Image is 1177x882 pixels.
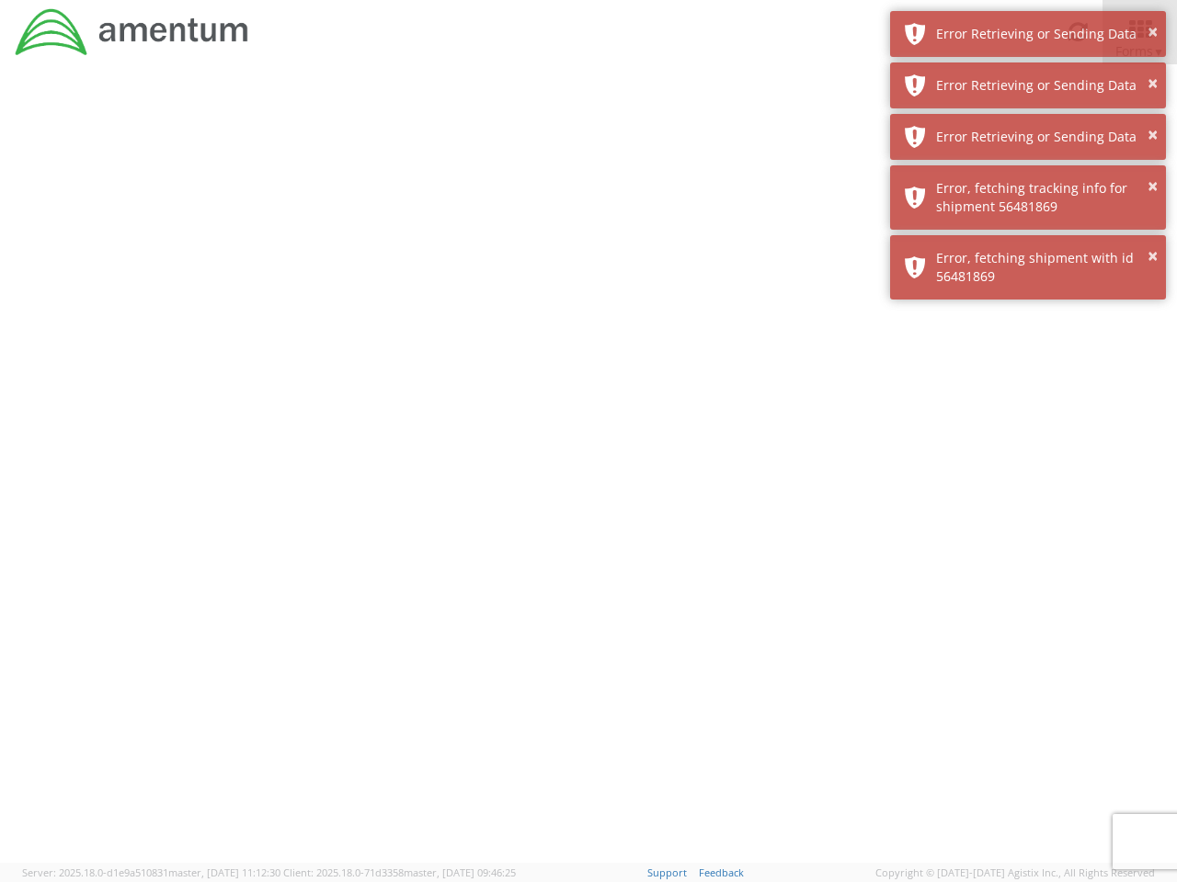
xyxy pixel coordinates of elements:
[168,865,280,879] span: master, [DATE] 11:12:30
[1148,243,1158,270] button: ×
[875,865,1155,880] span: Copyright © [DATE]-[DATE] Agistix Inc., All Rights Reserved
[936,128,1152,146] div: Error Retrieving or Sending Data
[699,865,744,879] a: Feedback
[936,179,1152,216] div: Error, fetching tracking info for shipment 56481869
[1148,19,1158,46] button: ×
[22,865,280,879] span: Server: 2025.18.0-d1e9a510831
[1148,122,1158,149] button: ×
[647,865,687,879] a: Support
[404,865,516,879] span: master, [DATE] 09:46:25
[936,249,1152,286] div: Error, fetching shipment with id 56481869
[14,6,251,58] img: dyn-intl-logo-049831509241104b2a82.png
[936,76,1152,95] div: Error Retrieving or Sending Data
[1148,71,1158,97] button: ×
[1148,174,1158,200] button: ×
[283,865,516,879] span: Client: 2025.18.0-71d3358
[936,25,1152,43] div: Error Retrieving or Sending Data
